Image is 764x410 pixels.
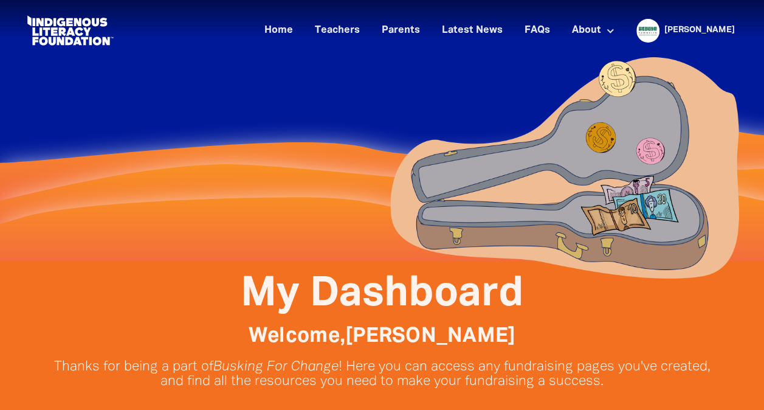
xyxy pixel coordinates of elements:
[308,21,367,41] a: Teachers
[213,361,339,373] em: Busking For Change
[435,21,510,41] a: Latest News
[664,26,735,35] a: [PERSON_NAME]
[54,360,711,389] p: Thanks for being a part of ! Here you can access any fundraising pages you've created, and find a...
[517,21,557,41] a: FAQs
[249,327,515,346] span: Welcome, [PERSON_NAME]
[565,21,622,41] a: About
[257,21,300,41] a: Home
[241,276,524,313] span: My Dashboard
[374,21,427,41] a: Parents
